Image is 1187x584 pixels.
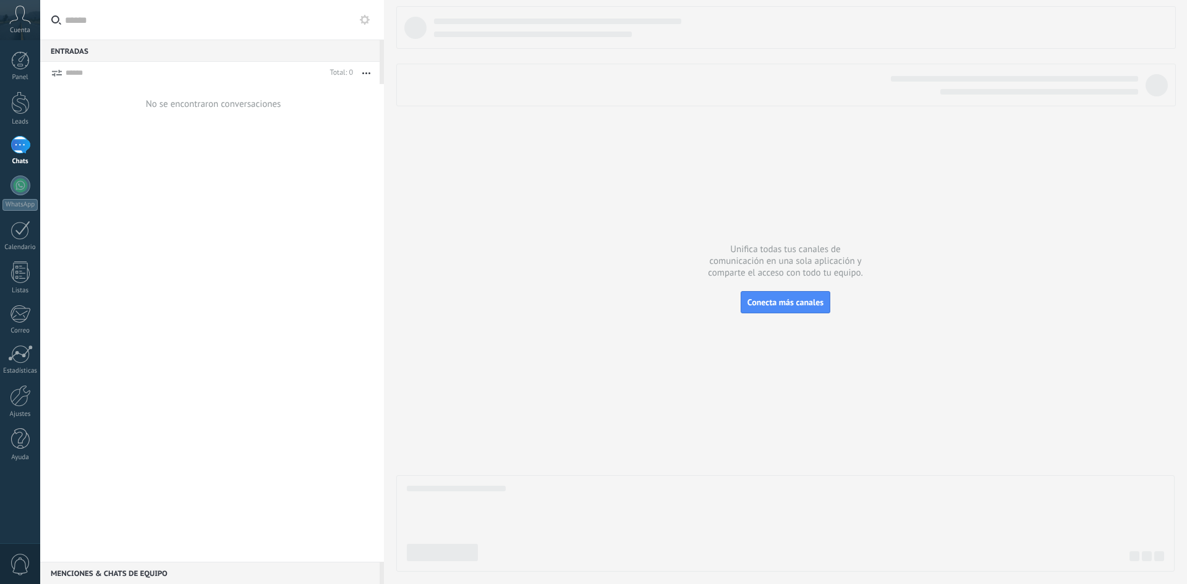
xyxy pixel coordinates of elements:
[2,118,38,126] div: Leads
[2,327,38,335] div: Correo
[40,562,380,584] div: Menciones & Chats de equipo
[2,454,38,462] div: Ayuda
[741,291,830,313] button: Conecta más canales
[2,287,38,295] div: Listas
[146,98,281,110] div: No se encontraron conversaciones
[2,158,38,166] div: Chats
[2,367,38,375] div: Estadísticas
[2,410,38,418] div: Ajustes
[747,297,823,308] span: Conecta más canales
[325,67,353,79] div: Total: 0
[40,40,380,62] div: Entradas
[2,243,38,252] div: Calendario
[10,27,30,35] span: Cuenta
[2,199,38,211] div: WhatsApp
[2,74,38,82] div: Panel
